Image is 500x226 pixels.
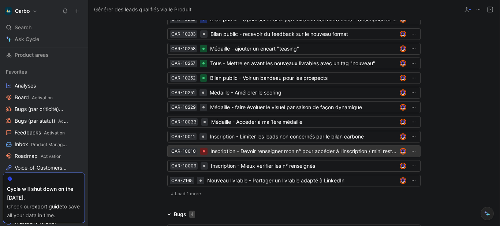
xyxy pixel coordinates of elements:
[400,119,406,125] img: avatar
[31,142,75,147] span: Product Management
[167,43,421,55] a: CAR-10258Médaille - ajouter un encart "teasing"avatar
[3,104,85,115] a: Bugs (par criticité)Activation
[167,72,421,84] a: CAR-10252Bilan public - Voir un bandeau pour les prospectsavatar
[171,104,195,111] div: CAR-10229
[3,127,85,138] a: FeedbacksActivation
[15,35,39,44] span: Ask Cycle
[210,30,397,38] div: Bilan public - recevoir du feedback sur le nouveau format
[211,118,397,126] div: Médaille - Accéder à ma 1ère médaille
[44,130,65,136] span: Activation
[3,66,85,77] div: Favorites
[6,68,27,75] span: Favorites
[167,175,421,186] a: CAR-7165Nouveau livrable - Partager un livrable adapté à LinkedInavatar
[175,191,201,197] span: Load 1 more
[15,129,65,137] span: Feedbacks
[174,210,186,219] div: Bugs
[167,189,204,198] button: Load 1 more
[400,61,406,66] img: avatar
[3,151,85,162] a: RoadmapActivation
[400,134,406,139] img: avatar
[167,160,421,172] a: CAR-10009Inscription - Mieux vérifier les n° renseignésavatar
[400,105,406,110] img: avatar
[171,30,196,38] div: CAR-10283
[15,94,53,101] span: Board
[3,34,85,45] a: Ask Cycle
[3,139,85,150] a: InboxProduct Management
[15,23,31,32] span: Search
[167,131,421,142] a: CAR-10011Inscription - Limiter les leads non concernés par le bilan carboneavatar
[171,148,196,155] div: CAR-10010
[400,46,406,51] img: avatar
[171,89,195,96] div: CAR-10251
[400,75,406,81] img: avatar
[189,211,195,218] div: 4
[171,45,195,52] div: CAR-10258
[15,164,72,172] span: Voice-of-Customers
[3,80,85,91] a: Analyses
[15,117,68,125] span: Bugs (par statut)
[58,118,79,124] span: Activation
[3,49,85,60] a: Product areas
[41,153,61,159] span: Activation
[3,92,85,103] a: BoardActivation
[210,132,397,141] div: Inscription - Limiter les leads non concernés par le bilan carbone
[32,95,53,100] span: Activation
[167,145,421,157] a: CAR-10010Inscription - Devoir renseigner mon n° pour accéder à l'inscription / mini restitutionav...
[400,178,406,183] img: avatar
[15,8,30,14] h1: Carbo
[167,116,421,128] a: CAR-10033Médaille - Accéder à ma 1ère médailleavatar
[211,162,397,170] div: Inscription - Mieux vérifier les n° renseignés
[171,74,195,82] div: CAR-10252
[400,149,406,154] img: avatar
[15,82,36,89] span: Analyses
[207,176,397,185] div: Nouveau livrable - Partager un livrable adapté à LinkedIn
[31,203,62,210] a: export guide
[3,22,85,33] div: Search
[171,177,193,184] div: CAR-7165
[400,32,406,37] img: avatar
[7,185,81,202] div: Cycle will shut down on the [DATE].
[210,59,397,68] div: Tous - Mettre en avant les nouveaux livrables avec un tag "nouveau"
[15,152,61,160] span: Roadmap
[3,6,39,16] button: CarboCarbo
[210,44,397,53] div: Médaille - ajouter un encart "teasing"
[210,147,397,156] div: Inscription - Devoir renseigner mon n° pour accéder à l'inscription / mini restitution
[5,7,12,15] img: Carbo
[171,118,197,126] div: CAR-10033
[400,90,406,95] img: avatar
[94,5,191,14] span: Générer des leads qualifiés via le Produit
[167,87,421,99] a: CAR-10251Médaille - Améliorer le scoringavatar
[164,210,198,219] div: Bugs4
[7,202,81,220] div: Check our to save all your data in time.
[15,141,68,148] span: Inbox
[171,162,196,170] div: CAR-10009
[210,74,397,82] div: Bilan public - Voir un bandeau pour les prospects
[210,103,397,112] div: Médaille - faire évoluer le visuel par saison de façon dynamique
[210,88,397,97] div: Médaille - Améliorer le scoring
[400,163,406,168] img: avatar
[167,101,421,113] a: CAR-10229Médaille - faire évoluer le visuel par saison de façon dynamiqueavatar
[167,58,421,69] a: CAR-10257Tous - Mettre en avant les nouveaux livrables avec un tag "nouveau"avatar
[15,51,49,59] span: Product areas
[167,28,421,40] a: CAR-10283Bilan public - recevoir du feedback sur le nouveau formatavatar
[3,115,85,126] a: Bugs (par statut)Activation
[15,105,69,113] span: Bugs (par criticité)
[3,162,85,173] a: Voice-of-CustomersProduct Management
[171,60,195,67] div: CAR-10257
[171,133,195,140] div: CAR-10011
